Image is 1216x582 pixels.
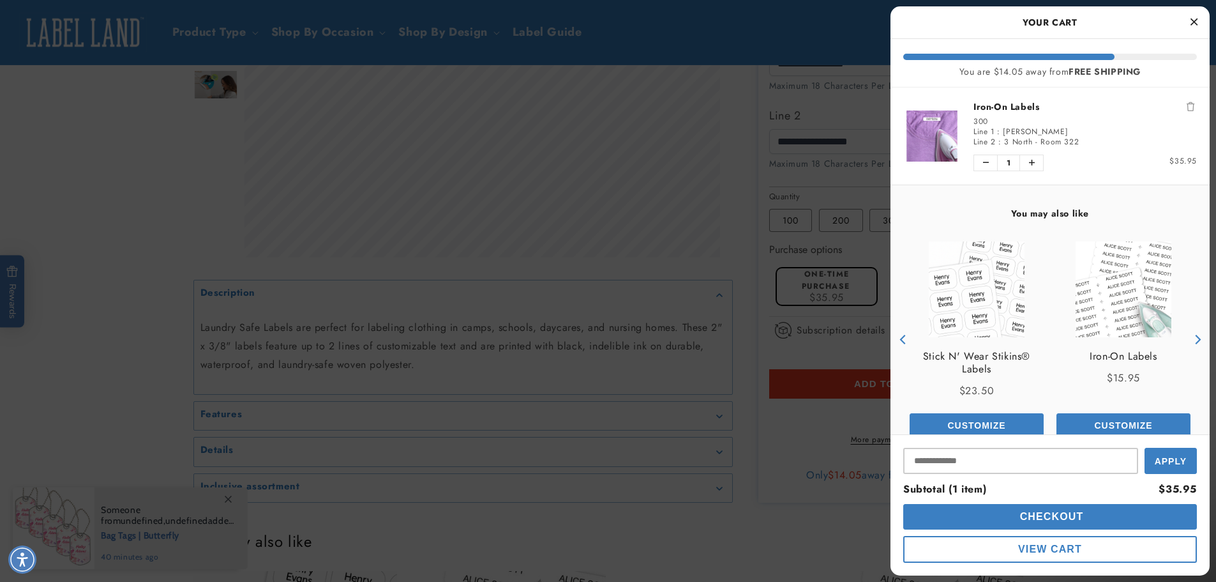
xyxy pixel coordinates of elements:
button: Add the product, Iron-On Labels to Cart [1056,413,1190,438]
span: [PERSON_NAME] [1003,126,1068,137]
img: View Stick N' Wear Stikins® Labels [929,241,1025,337]
div: You are $14.05 away from [903,66,1197,77]
button: Previous [894,330,913,349]
button: Are these labels comfortable to wear? [32,36,190,60]
span: 1 [997,155,1020,171]
a: Iron-On Labels [973,100,1197,113]
a: View Stick N' Wear Stikins® Labels [910,350,1044,376]
span: View Cart [1018,544,1082,555]
button: cart [903,504,1197,530]
span: Customize [1094,420,1152,431]
button: Decrease quantity of Iron-On Labels [974,155,997,171]
div: product [1050,229,1197,450]
div: Accessibility Menu [8,546,36,574]
span: Line 2 [973,136,996,148]
a: View Iron-On Labels [1090,350,1157,363]
button: Close Cart [1184,13,1203,32]
button: Remove Iron-On Labels [1184,100,1197,113]
button: Next [1187,330,1206,349]
span: 3 North - Room 322 [1004,136,1079,148]
span: Line 1 [973,126,995,137]
h2: Your Cart [903,13,1197,32]
button: Increase quantity of Iron-On Labels [1020,155,1043,171]
span: Subtotal (1 item) [903,482,986,496]
span: $15.95 [1107,371,1140,385]
button: cart [903,536,1197,563]
h4: You may also like [903,208,1197,219]
img: Iron-On Labels - Label Land [1076,241,1171,337]
span: $35.95 [1169,155,1197,167]
div: 300 [973,116,1197,126]
button: Apply [1145,448,1197,474]
div: product [903,229,1050,450]
span: Customize [947,420,1005,431]
span: Checkout [1017,511,1084,522]
span: Apply [1155,456,1187,466]
b: FREE SHIPPING [1069,65,1141,78]
button: Add the product, Stick N' Wear Stikins® Labels to Cart [910,413,1044,438]
span: : [997,126,1000,137]
img: Iron-On Labels - Label Land [903,111,961,161]
input: Input Discount [903,448,1138,474]
span: $23.50 [959,383,995,398]
li: product [903,88,1197,185]
span: : [998,136,1002,148]
button: What material are the labels made of? [32,72,190,96]
div: $35.95 [1159,480,1197,499]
